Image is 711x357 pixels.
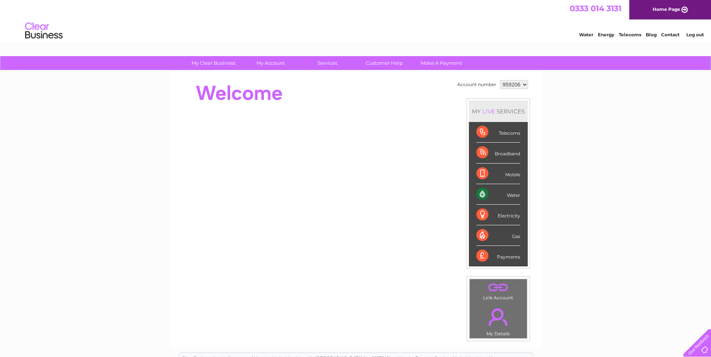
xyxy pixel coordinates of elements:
div: Water [476,184,520,205]
div: Broadband [476,143,520,163]
img: logo.png [25,19,63,42]
a: Water [579,32,593,37]
div: Telecoms [476,122,520,143]
a: Customer Help [353,56,415,70]
td: Link Account [469,279,527,302]
div: LIVE [481,108,497,115]
a: My Account [239,56,301,70]
a: Energy [598,32,614,37]
a: . [472,281,525,294]
div: MY SERVICES [469,101,528,122]
td: Account number [455,78,498,91]
a: Log out [686,32,704,37]
a: 0333 014 3131 [570,4,621,13]
a: . [472,304,525,330]
div: Electricity [476,205,520,225]
a: Make A Payment [410,56,472,70]
td: My Details [469,302,527,339]
div: Clear Business is a trading name of Verastar Limited (registered in [GEOGRAPHIC_DATA] No. 3667643... [179,4,533,36]
div: Payments [476,246,520,266]
a: Telecoms [619,32,641,37]
a: My Clear Business [183,56,244,70]
div: Gas [476,225,520,246]
a: Services [296,56,358,70]
a: Contact [661,32,680,37]
a: Blog [646,32,657,37]
div: Mobile [476,164,520,184]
